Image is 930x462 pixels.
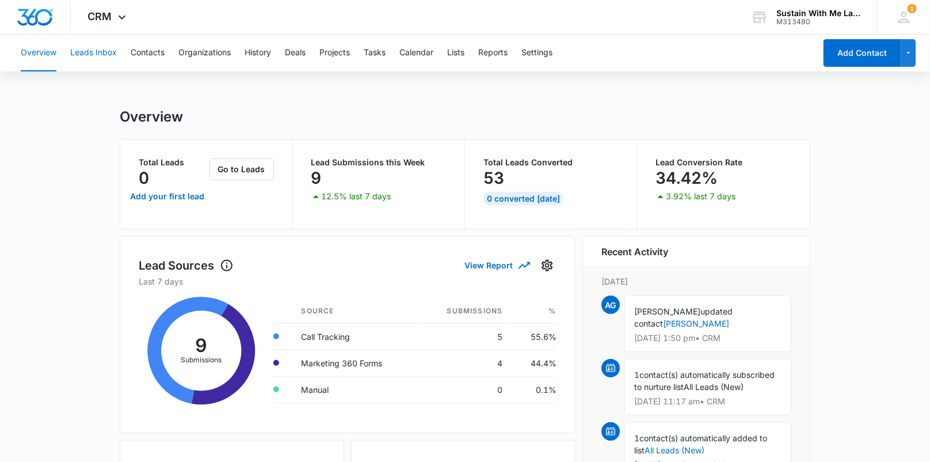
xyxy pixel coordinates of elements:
[311,158,447,166] p: Lead Submissions this Week
[634,334,782,342] p: [DATE] 1:50 pm • CRM
[418,299,512,324] th: Submissions
[139,158,207,166] p: Total Leads
[634,433,767,455] span: contact(s) automatically added to list
[777,18,861,26] div: account id
[399,35,433,71] button: Calendar
[512,299,557,324] th: %
[245,35,271,71] button: History
[292,350,418,376] td: Marketing 360 Forms
[292,323,418,350] td: Call Tracking
[418,350,512,376] td: 4
[634,370,775,392] span: contact(s) automatically subscribed to nurture list
[364,35,386,71] button: Tasks
[209,164,274,174] a: Go to Leads
[656,158,792,166] p: Lead Conversion Rate
[521,35,552,71] button: Settings
[483,169,504,187] p: 53
[139,169,149,187] p: 0
[418,376,512,403] td: 0
[21,35,56,71] button: Overview
[88,10,112,22] span: CRM
[634,306,700,316] span: [PERSON_NAME]
[512,350,557,376] td: 44.4%
[483,158,619,166] p: Total Leads Converted
[663,319,729,328] a: [PERSON_NAME]
[777,9,861,18] div: account name
[178,35,231,71] button: Organizations
[478,35,508,71] button: Reports
[285,35,306,71] button: Deals
[139,257,234,274] h1: Lead Sources
[601,245,668,259] h6: Recent Activity
[319,35,350,71] button: Projects
[209,158,274,180] button: Go to Leads
[824,39,901,67] button: Add Contact
[634,397,782,406] p: [DATE] 11:17 am • CRM
[684,382,744,392] span: All Leads (New)
[131,35,165,71] button: Contacts
[656,169,718,187] p: 34.42%
[127,183,207,210] a: Add your first lead
[645,445,704,455] a: All Leads (New)
[634,433,639,443] span: 1
[666,192,736,200] p: 3.92% last 7 days
[908,4,917,13] div: notifications count
[512,323,557,350] td: 55.6%
[447,35,464,71] button: Lists
[908,4,917,13] span: 1
[601,296,620,314] span: AG
[538,256,557,275] button: Settings
[512,376,557,403] td: 0.1%
[139,275,557,287] p: Last 7 days
[322,192,391,200] p: 12.5% last 7 days
[120,108,183,126] h1: Overview
[311,169,322,187] p: 9
[634,370,639,380] span: 1
[292,299,418,324] th: Source
[70,35,117,71] button: Leads Inbox
[292,376,418,403] td: Manual
[483,192,563,206] div: 0 Converted [DATE]
[601,275,791,287] p: [DATE]
[464,255,529,275] button: View Report
[418,323,512,350] td: 5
